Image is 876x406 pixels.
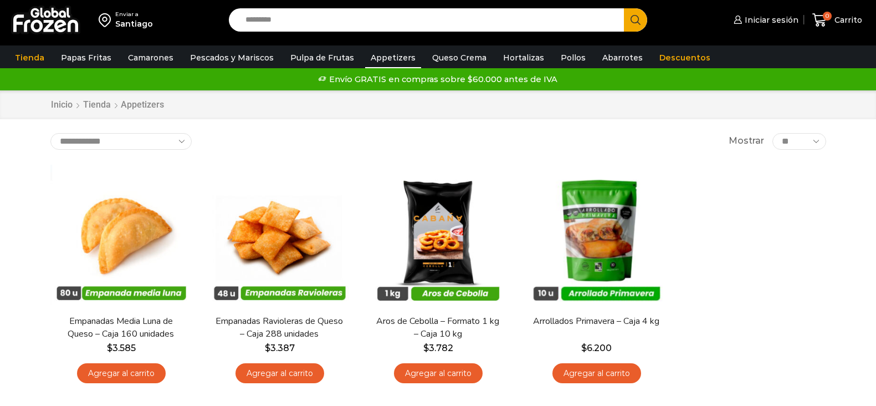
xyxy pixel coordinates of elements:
[99,11,115,29] img: address-field-icon.svg
[597,47,648,68] a: Abarrotes
[122,47,179,68] a: Camarones
[654,47,716,68] a: Descuentos
[235,363,324,384] a: Agregar al carrito: “Empanadas Ravioleras de Queso - Caja 288 unidades”
[532,315,660,328] a: Arrollados Primavera – Caja 4 kg
[107,343,112,353] span: $
[265,343,295,353] bdi: 3.387
[216,315,343,341] a: Empanadas Ravioleras de Queso – Caja 288 unidades
[83,99,111,111] a: Tienda
[731,9,798,31] a: Iniciar sesión
[107,343,136,353] bdi: 3.585
[121,99,164,110] h1: Appetizers
[50,99,164,111] nav: Breadcrumb
[581,343,587,353] span: $
[50,133,192,150] select: Pedido de la tienda
[55,47,117,68] a: Papas Fritas
[423,343,429,353] span: $
[427,47,492,68] a: Queso Crema
[810,7,865,33] a: 0 Carrito
[9,47,50,68] a: Tienda
[823,12,832,21] span: 0
[115,11,153,18] div: Enviar a
[498,47,550,68] a: Hortalizas
[552,363,641,384] a: Agregar al carrito: “Arrollados Primavera - Caja 4 kg”
[832,14,862,26] span: Carrito
[285,47,360,68] a: Pulpa de Frutas
[115,18,153,29] div: Santiago
[57,315,185,341] a: Empanadas Media Luna de Queso – Caja 160 unidades
[365,47,421,68] a: Appetizers
[624,8,647,32] button: Search button
[50,99,73,111] a: Inicio
[394,363,483,384] a: Agregar al carrito: “Aros de Cebolla - Formato 1 kg - Caja 10 kg”
[374,315,501,341] a: Aros de Cebolla – Formato 1 kg – Caja 10 kg
[185,47,279,68] a: Pescados y Mariscos
[555,47,591,68] a: Pollos
[742,14,798,26] span: Iniciar sesión
[729,135,764,148] span: Mostrar
[423,343,453,353] bdi: 3.782
[77,363,166,384] a: Agregar al carrito: “Empanadas Media Luna de Queso - Caja 160 unidades”
[265,343,270,353] span: $
[581,343,612,353] bdi: 6.200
